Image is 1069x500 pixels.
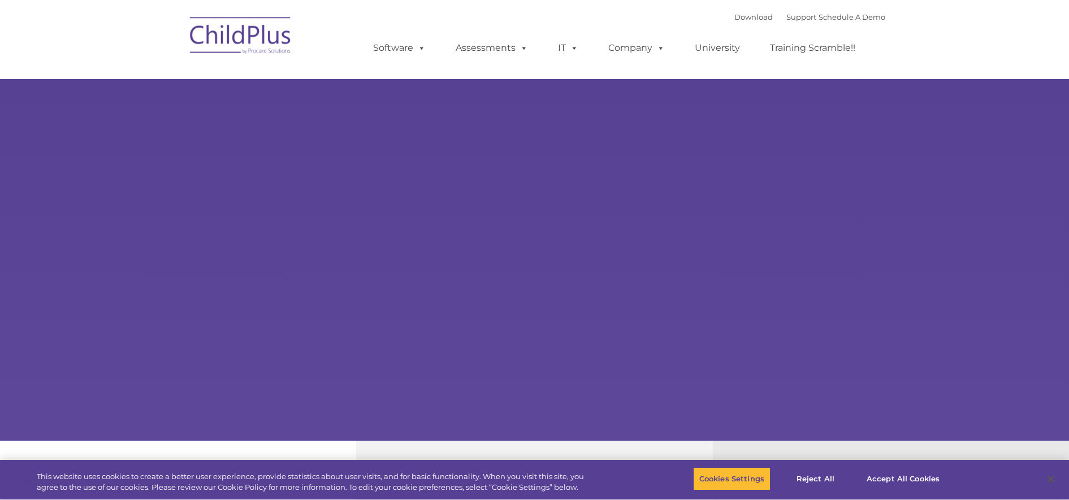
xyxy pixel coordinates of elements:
button: Accept All Cookies [860,467,946,491]
button: Cookies Settings [693,467,771,491]
img: ChildPlus by Procare Solutions [184,9,297,66]
a: Company [597,37,676,59]
a: University [683,37,751,59]
font: | [734,12,885,21]
a: Support [786,12,816,21]
button: Close [1038,467,1063,492]
a: Schedule A Demo [819,12,885,21]
a: Software [362,37,437,59]
a: IT [547,37,590,59]
div: This website uses cookies to create a better user experience, provide statistics about user visit... [37,471,588,493]
a: Assessments [444,37,539,59]
a: Download [734,12,773,21]
button: Reject All [780,467,851,491]
a: Training Scramble!! [759,37,867,59]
